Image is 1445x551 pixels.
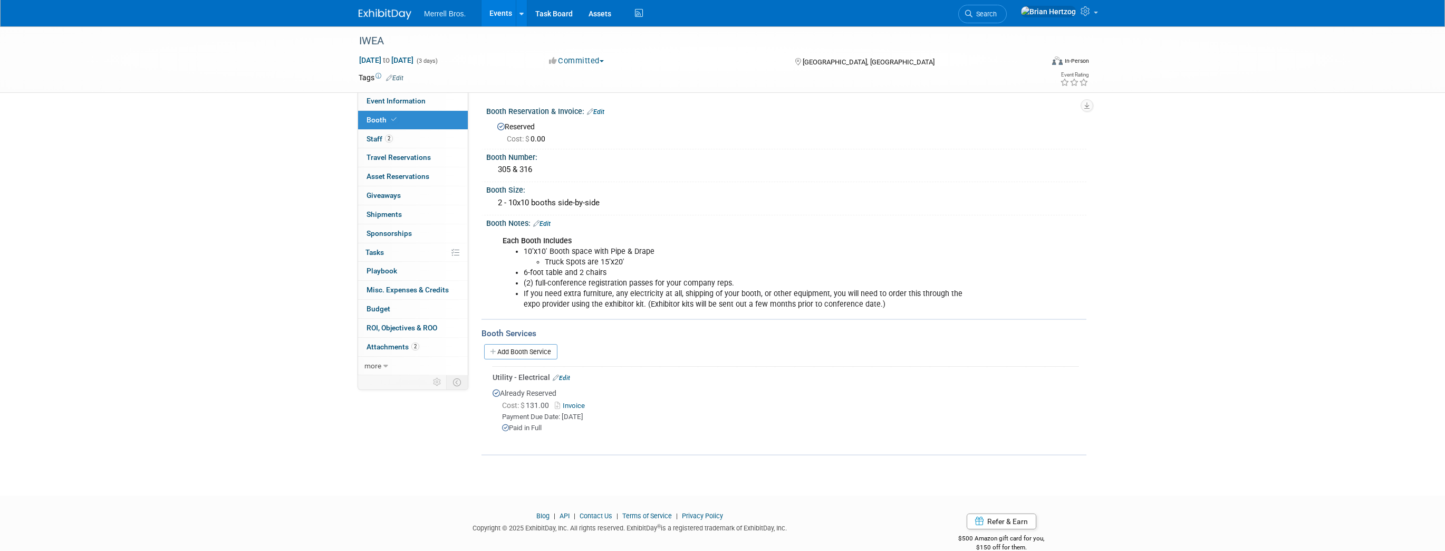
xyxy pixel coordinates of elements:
[503,236,572,245] b: Each Booth Includes
[367,324,437,332] span: ROI, Objectives & ROO
[493,372,1078,383] div: Utility - Electrical
[355,32,1027,51] div: IWEA
[358,300,468,318] a: Budget
[367,286,449,294] span: Misc. Expenses & Credits
[367,210,402,218] span: Shipments
[524,278,964,289] li: (2) full-conference registration passes for your company reps.
[507,135,550,143] span: 0.00
[358,338,468,356] a: Attachments2
[367,229,412,237] span: Sponsorships
[494,195,1078,211] div: 2 - 10x10 booths side-by-side
[359,521,901,533] div: Copyright © 2025 ExhibitDay, Inc. All rights reserved. ExhibitDay is a registered trademark of Ex...
[358,205,468,224] a: Shipments
[657,524,661,529] sup: ®
[560,512,570,520] a: API
[364,362,381,370] span: more
[386,74,403,82] a: Edit
[555,402,589,410] a: Invoice
[367,135,393,143] span: Staff
[367,267,397,275] span: Playbook
[502,423,1078,433] div: Paid in Full
[587,108,604,116] a: Edit
[358,262,468,280] a: Playbook
[385,135,393,142] span: 2
[447,375,468,389] td: Toggle Event Tabs
[481,328,1086,339] div: Booth Services
[980,55,1089,71] div: Event Format
[484,344,557,359] a: Add Booth Service
[358,111,468,129] a: Booth
[571,512,578,520] span: |
[358,186,468,205] a: Giveaways
[1064,57,1089,65] div: In-Person
[673,512,680,520] span: |
[358,148,468,167] a: Travel Reservations
[365,248,384,256] span: Tasks
[502,412,1078,422] div: Payment Due Date: [DATE]
[367,116,399,124] span: Booth
[416,58,438,64] span: (3 days)
[367,343,419,351] span: Attachments
[391,117,397,122] i: Booth reservation complete
[622,512,672,520] a: Terms of Service
[958,5,1007,23] a: Search
[424,9,466,18] span: Merrell Bros.
[1020,6,1076,17] img: Brian Hertzog
[533,220,551,227] a: Edit
[367,97,426,105] span: Event Information
[486,149,1086,163] div: Booth Number:
[536,512,550,520] a: Blog
[358,92,468,110] a: Event Information
[1052,56,1063,65] img: Format-Inperson.png
[367,153,431,161] span: Travel Reservations
[358,224,468,243] a: Sponsorships
[493,383,1078,442] div: Already Reserved
[682,512,723,520] a: Privacy Policy
[551,512,558,520] span: |
[524,268,964,278] li: 6-foot table and 2 chairs
[967,514,1036,529] a: Refer & Earn
[381,56,391,64] span: to
[486,215,1086,229] div: Booth Notes:
[553,374,570,382] a: Edit
[486,103,1086,117] div: Booth Reservation & Invoice:
[359,55,414,65] span: [DATE] [DATE]
[524,289,964,310] li: If you need extra furniture, any electricity at all, shipping of your booth, or other equipment, ...
[358,281,468,299] a: Misc. Expenses & Credits
[494,119,1078,144] div: Reserved
[545,55,608,66] button: Committed
[1060,72,1088,78] div: Event Rating
[972,10,997,18] span: Search
[358,167,468,186] a: Asset Reservations
[367,305,390,313] span: Budget
[411,343,419,350] span: 2
[803,58,935,66] span: [GEOGRAPHIC_DATA], [GEOGRAPHIC_DATA]
[494,161,1078,178] div: 305 & 316
[428,375,447,389] td: Personalize Event Tab Strip
[367,191,401,199] span: Giveaways
[486,182,1086,195] div: Booth Size:
[507,135,531,143] span: Cost: $
[524,246,964,268] li: 10’x10′ Booth space with Pipe & Drape
[545,257,964,268] li: Truck Spots are 15’x20′
[358,130,468,148] a: Staff2
[359,72,403,83] td: Tags
[358,243,468,262] a: Tasks
[502,401,526,410] span: Cost: $
[502,401,553,410] span: 131.00
[614,512,621,520] span: |
[367,172,429,180] span: Asset Reservations
[359,9,411,20] img: ExhibitDay
[580,512,612,520] a: Contact Us
[358,319,468,337] a: ROI, Objectives & ROO
[358,357,468,375] a: more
